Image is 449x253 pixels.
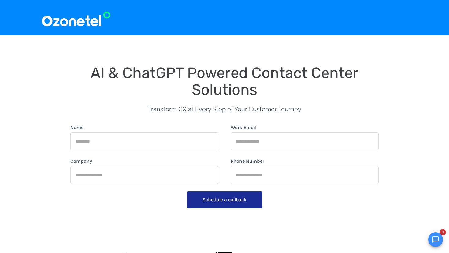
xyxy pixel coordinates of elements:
label: Name [70,124,83,131]
form: form [70,124,379,211]
span: 3 [440,229,446,235]
span: Transform CX at Every Step of Your Customer Journey [148,106,301,113]
label: Work Email [231,124,257,131]
span: AI & ChatGPT Powered Contact Center Solutions [91,64,362,99]
button: Schedule a callback [187,191,262,208]
label: Company [70,158,92,165]
button: Open chat [428,232,443,247]
label: Phone Number [231,158,264,165]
